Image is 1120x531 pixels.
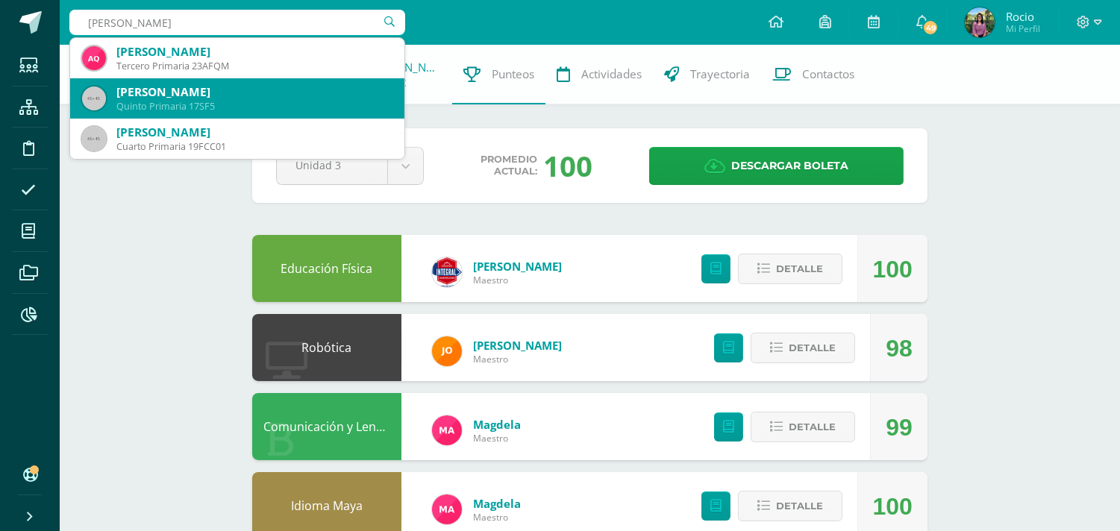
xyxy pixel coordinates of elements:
[1006,22,1040,35] span: Mi Perfil
[69,10,405,35] input: Busca un usuario...
[776,255,823,283] span: Detalle
[751,333,855,363] button: Detalle
[432,415,462,445] img: 36777ea96df5dc86adf6ae135f5ebe24.png
[116,60,392,72] div: Tercero Primaria 23AFQM
[473,338,562,353] a: [PERSON_NAME]
[802,66,854,82] span: Contactos
[649,147,904,185] a: Descargar boleta
[761,45,866,104] a: Contactos
[116,125,392,140] div: [PERSON_NAME]
[432,494,462,524] img: 36777ea96df5dc86adf6ae135f5ebe24.png
[545,45,653,104] a: Actividades
[776,492,823,520] span: Detalle
[965,7,995,37] img: ed5d616ba0f764b5d7c97a1e5ffb2c75.png
[82,127,106,151] img: 45x45
[789,413,836,441] span: Detalle
[473,259,562,274] a: [PERSON_NAME]
[432,257,462,287] img: 387ed2a8187a40742b44cf00216892d1.png
[252,393,401,460] div: Comunicación y Lenguaje
[738,491,842,521] button: Detalle
[653,45,761,104] a: Trayectoria
[473,432,521,444] span: Maestro
[302,339,352,356] a: Robótica
[116,84,392,100] div: [PERSON_NAME]
[116,100,392,113] div: Quinto Primaria 17SF5
[473,274,562,286] span: Maestro
[751,412,855,442] button: Detalle
[291,497,363,514] a: Idioma Maya
[738,254,842,284] button: Detalle
[886,315,913,382] div: 98
[731,148,848,184] span: Descargar boleta
[277,148,423,184] a: Unidad 3
[116,44,392,60] div: [PERSON_NAME]
[473,417,521,432] a: Magdela
[116,140,392,153] div: Cuarto Primaria 19FCC01
[789,334,836,362] span: Detalle
[452,45,545,104] a: Punteos
[473,496,521,511] a: Magdela
[432,336,462,366] img: 30108eeae6c649a9a82bfbaad6c0d1cb.png
[473,353,562,365] span: Maestro
[295,148,369,183] span: Unidad 3
[922,19,939,36] span: 49
[252,314,401,381] div: Robótica
[481,154,537,177] span: Promedio actual:
[581,66,642,82] span: Actividades
[690,66,750,82] span: Trayectoria
[252,235,401,302] div: Educación Física
[281,260,373,277] a: Educación Física
[1006,9,1040,24] span: Rocio
[492,66,534,82] span: Punteos
[82,87,106,110] img: 45x45
[886,394,913,461] div: 99
[82,46,106,70] img: 659695385e103e408dd07dfdf259cdbf.png
[263,418,407,435] a: Comunicación y Lenguaje
[873,236,913,303] div: 100
[543,146,592,185] div: 100
[473,511,521,524] span: Maestro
